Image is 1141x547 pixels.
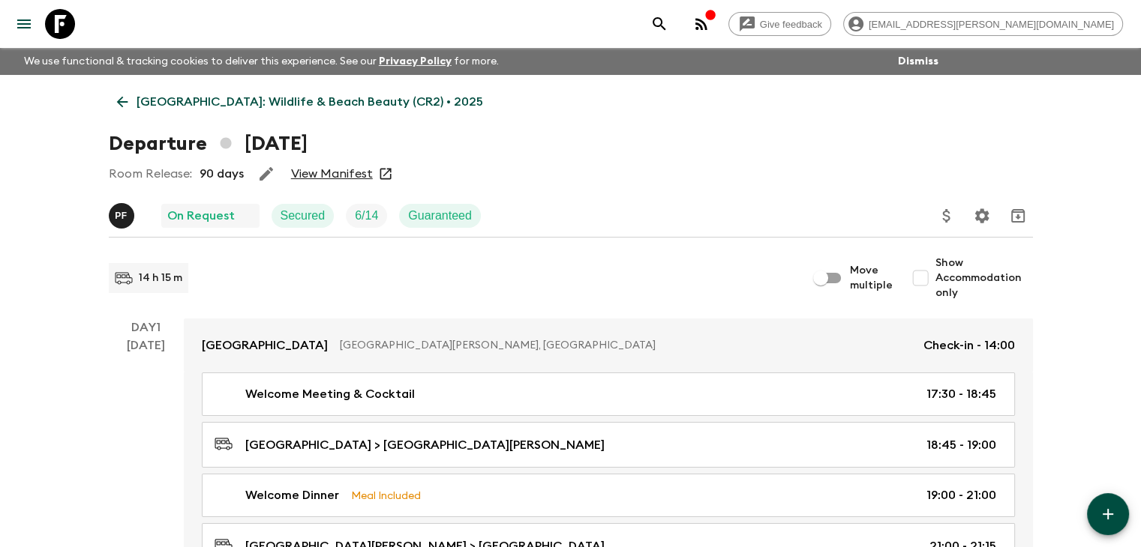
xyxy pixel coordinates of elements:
[752,19,830,30] span: Give feedback
[109,129,308,159] h1: Departure [DATE]
[346,204,387,228] div: Trip Fill
[167,207,235,225] p: On Request
[408,207,472,225] p: Guaranteed
[202,422,1015,468] a: [GEOGRAPHIC_DATA] > [GEOGRAPHIC_DATA][PERSON_NAME]18:45 - 19:00
[18,48,505,75] p: We use functional & tracking cookies to deliver this experience. See our for more.
[932,201,962,231] button: Update Price, Early Bird Discount and Costs
[967,201,997,231] button: Settings
[351,487,421,504] p: Meal Included
[115,210,128,222] p: P F
[137,93,483,111] p: [GEOGRAPHIC_DATA]: Wildlife & Beach Beauty (CR2) • 2025
[291,166,373,181] a: View Manifest
[728,12,831,36] a: Give feedback
[202,474,1015,517] a: Welcome DinnerMeal Included19:00 - 21:00
[245,385,415,403] p: Welcome Meeting & Cocktail
[109,203,137,229] button: PF
[935,256,1033,300] span: Show Accommodation only
[9,9,39,39] button: menu
[894,51,942,72] button: Dismiss
[340,338,911,353] p: [GEOGRAPHIC_DATA][PERSON_NAME], [GEOGRAPHIC_DATA]
[245,436,605,454] p: [GEOGRAPHIC_DATA] > [GEOGRAPHIC_DATA][PERSON_NAME]
[926,486,996,504] p: 19:00 - 21:00
[109,208,137,220] span: Pedro Flores
[184,318,1033,372] a: [GEOGRAPHIC_DATA][GEOGRAPHIC_DATA][PERSON_NAME], [GEOGRAPHIC_DATA]Check-in - 14:00
[109,318,184,336] p: Day 1
[644,9,674,39] button: search adventures
[245,486,339,504] p: Welcome Dinner
[860,19,1122,30] span: [EMAIL_ADDRESS][PERSON_NAME][DOMAIN_NAME]
[139,271,182,285] p: 14 h 15 m
[926,436,996,454] p: 18:45 - 19:00
[200,165,244,183] p: 90 days
[1003,201,1033,231] button: Archive (Completed, Cancelled or Unsynced Departures only)
[923,336,1015,354] p: Check-in - 14:00
[109,87,491,117] a: [GEOGRAPHIC_DATA]: Wildlife & Beach Beauty (CR2) • 2025
[109,165,192,183] p: Room Release:
[202,336,328,354] p: [GEOGRAPHIC_DATA]
[202,372,1015,416] a: Welcome Meeting & Cocktail17:30 - 18:45
[850,263,893,293] span: Move multiple
[843,12,1123,36] div: [EMAIL_ADDRESS][PERSON_NAME][DOMAIN_NAME]
[272,204,335,228] div: Secured
[355,207,378,225] p: 6 / 14
[281,207,326,225] p: Secured
[379,56,452,67] a: Privacy Policy
[926,385,996,403] p: 17:30 - 18:45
